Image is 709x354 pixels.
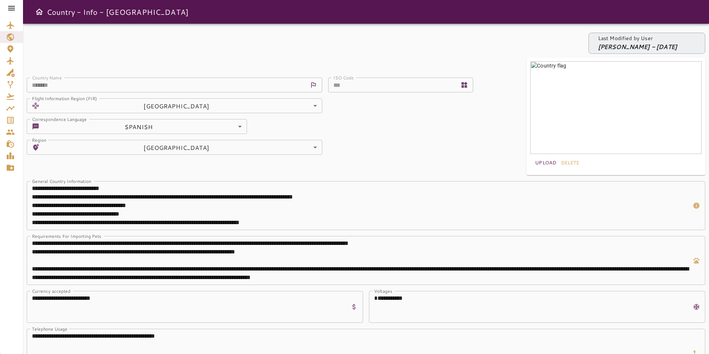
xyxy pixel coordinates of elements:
img: Country flag [530,61,702,154]
label: ISO Code [333,74,354,81]
h6: Country - Info - [GEOGRAPHIC_DATA] [47,6,188,18]
label: Currency accepted [32,288,70,294]
label: Country Name [32,74,62,81]
label: Correspondence Language [32,116,87,122]
div: [GEOGRAPHIC_DATA] [42,140,322,155]
span: country/Ecuador/flag/imageFile.jpgupload [533,157,558,168]
button: Delete [558,157,582,168]
div: SPANISH [42,119,247,134]
label: Flight Information Region (FIR) [32,95,97,101]
label: Region [32,137,46,143]
label: Requirements For Importing Pets [32,233,101,239]
div: [GEOGRAPHIC_DATA] [42,98,322,113]
label: Voltages [374,288,392,294]
label: General Country Information [32,178,91,184]
label: Telephone Usage [32,325,67,332]
button: Open drawer [32,4,47,19]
